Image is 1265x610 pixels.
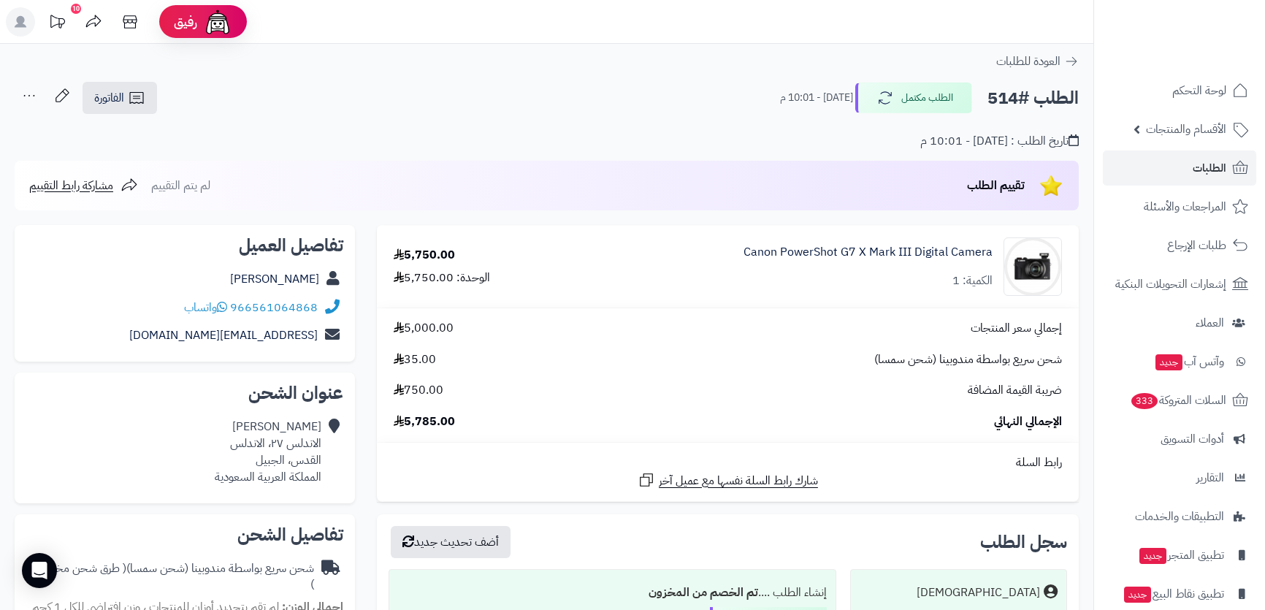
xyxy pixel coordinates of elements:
[394,270,490,286] div: الوحدة: 5,750.00
[230,270,319,288] a: [PERSON_NAME]
[1103,344,1256,379] a: وآتس آبجديد
[855,83,972,113] button: الطلب مكتمل
[1131,393,1158,410] span: 333
[1130,390,1226,411] span: السلات المتروكة
[383,454,1073,471] div: رابط السلة
[1103,228,1256,263] a: طلبات الإرجاع
[1161,429,1224,449] span: أدوات التسويق
[1196,468,1224,488] span: التقارير
[1154,351,1224,372] span: وآتس آب
[230,299,318,316] a: 966561064868
[174,13,197,31] span: رفيق
[920,133,1079,150] div: تاريخ الطلب : [DATE] - 10:01 م
[1103,189,1256,224] a: المراجعات والأسئلة
[22,553,57,588] div: Open Intercom Messenger
[1103,267,1256,302] a: إشعارات التحويلات البنكية
[1123,584,1224,604] span: تطبيق نقاط البيع
[39,7,75,40] a: تحديثات المنصة
[394,247,455,264] div: 5,750.00
[952,272,993,289] div: الكمية: 1
[1103,422,1256,457] a: أدوات التسويق
[987,83,1079,113] h2: الطلب #514
[1166,11,1251,42] img: logo-2.png
[1124,587,1151,603] span: جديد
[996,53,1060,70] span: العودة للطلبات
[994,413,1062,430] span: الإجمالي النهائي
[1103,538,1256,573] a: تطبيق المتجرجديد
[151,177,210,194] span: لم يتم التقييم
[394,351,436,368] span: 35.00
[394,413,455,430] span: 5,785.00
[203,7,232,37] img: ai-face.png
[26,384,343,402] h2: عنوان الشحن
[659,473,818,489] span: شارك رابط السلة نفسها مع عميل آخر
[1144,197,1226,217] span: المراجعات والأسئلة
[1103,383,1256,418] a: السلات المتروكة333
[26,560,314,594] div: شحن سريع بواسطة مندوبينا (شحن سمسا)
[744,244,993,261] a: Canon PowerShot G7 X Mark III Digital Camera
[1004,237,1061,296] img: 1759413208-1-90x90.jpg
[398,579,827,607] div: إنشاء الطلب ....
[1172,80,1226,101] span: لوحة التحكم
[29,177,138,194] a: مشاركة رابط التقييم
[1103,460,1256,495] a: التقارير
[1115,274,1226,294] span: إشعارات التحويلات البنكية
[1167,235,1226,256] span: طلبات الإرجاع
[1155,354,1182,370] span: جديد
[1139,548,1166,564] span: جديد
[1138,545,1224,565] span: تطبيق المتجر
[1135,506,1224,527] span: التطبيقات والخدمات
[94,89,124,107] span: الفاتورة
[29,177,113,194] span: مشاركة رابط التقييم
[1103,499,1256,534] a: التطبيقات والخدمات
[1103,305,1256,340] a: العملاء
[29,560,314,594] span: ( طرق شحن مخصصة )
[980,533,1067,551] h3: سجل الطلب
[184,299,227,316] a: واتساب
[1196,313,1224,333] span: العملاء
[71,4,81,14] div: 10
[1193,158,1226,178] span: الطلبات
[638,471,818,489] a: شارك رابط السلة نفسها مع عميل آخر
[83,82,157,114] a: الفاتورة
[996,53,1079,70] a: العودة للطلبات
[215,419,321,485] div: [PERSON_NAME] الاندلس ٢٧، الاندلس القدس، الجبيل المملكة العربية السعودية
[968,382,1062,399] span: ضريبة القيمة المضافة
[1146,119,1226,140] span: الأقسام والمنتجات
[1103,73,1256,108] a: لوحة التحكم
[1103,150,1256,186] a: الطلبات
[649,584,758,601] b: تم الخصم من المخزون
[917,584,1040,601] div: [DEMOGRAPHIC_DATA]
[26,237,343,254] h2: تفاصيل العميل
[26,526,343,544] h2: تفاصيل الشحن
[971,320,1062,337] span: إجمالي سعر المنتجات
[129,327,318,344] a: [EMAIL_ADDRESS][DOMAIN_NAME]
[391,526,511,558] button: أضف تحديث جديد
[874,351,1062,368] span: شحن سريع بواسطة مندوبينا (شحن سمسا)
[780,91,853,105] small: [DATE] - 10:01 م
[394,382,443,399] span: 750.00
[967,177,1025,194] span: تقييم الطلب
[394,320,454,337] span: 5,000.00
